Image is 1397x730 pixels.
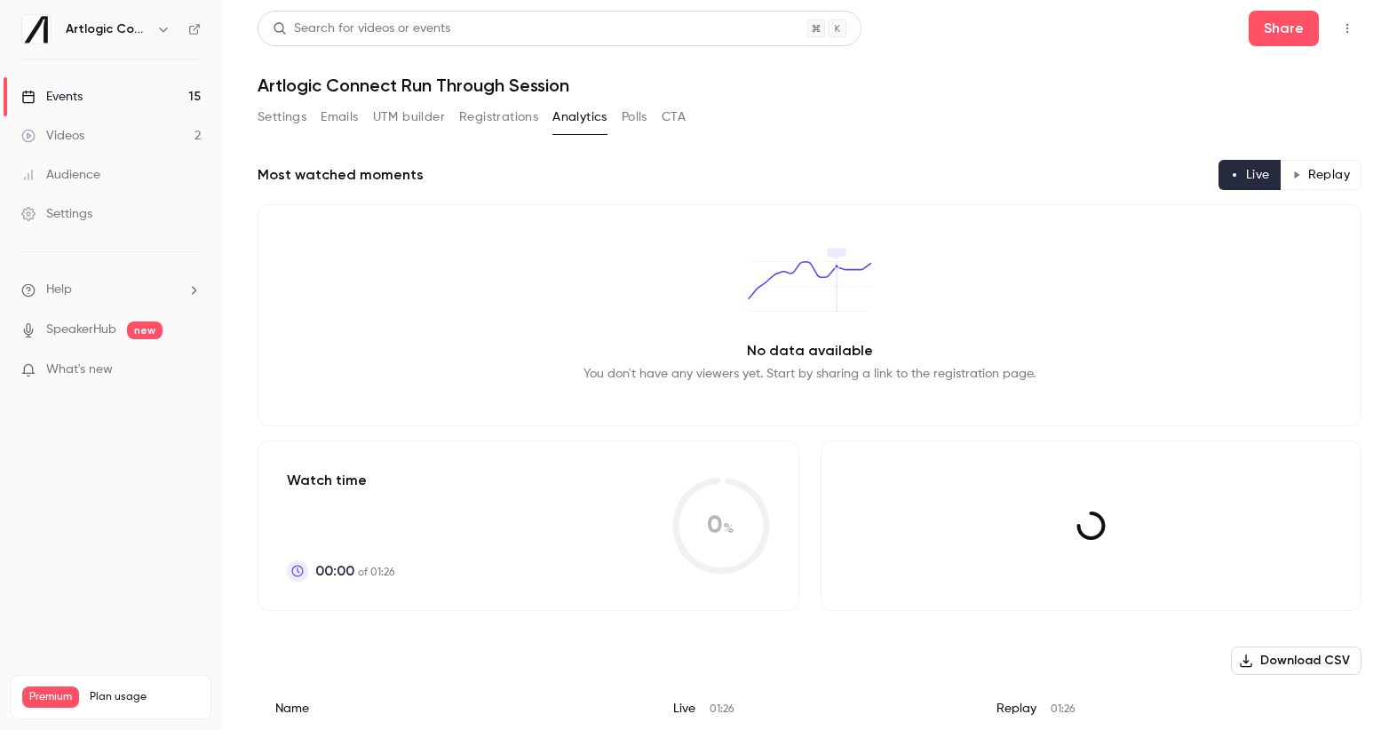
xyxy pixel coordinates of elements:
[21,88,83,106] div: Events
[552,103,607,131] button: Analytics
[46,321,116,339] a: SpeakerHub
[127,321,163,339] span: new
[583,365,1036,383] p: You don't have any viewers yet. Start by sharing a link to the registration page.
[287,470,394,491] p: Watch time
[46,281,72,299] span: Help
[46,361,113,379] span: What's new
[1231,647,1361,675] button: Download CSV
[459,103,538,131] button: Registrations
[1051,704,1075,715] span: 01:26
[315,560,394,582] p: of 01:26
[321,103,358,131] button: Emails
[710,704,734,715] span: 01:26
[21,127,84,145] div: Videos
[747,340,873,361] p: No data available
[258,164,424,186] h2: Most watched moments
[21,281,201,299] li: help-dropdown-opener
[258,75,1361,96] h1: Artlogic Connect Run Through Session
[315,560,354,582] span: 00:00
[1249,11,1319,46] button: Share
[1218,160,1282,190] button: Live
[662,103,686,131] button: CTA
[273,20,450,38] div: Search for videos or events
[258,103,306,131] button: Settings
[179,362,201,378] iframe: Noticeable Trigger
[66,20,149,38] h6: Artlogic Connect 2025
[21,166,100,184] div: Audience
[22,15,51,44] img: Artlogic Connect 2025
[90,690,200,704] span: Plan usage
[373,103,445,131] button: UTM builder
[1281,160,1361,190] button: Replay
[21,205,92,223] div: Settings
[622,103,647,131] button: Polls
[22,686,79,708] span: Premium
